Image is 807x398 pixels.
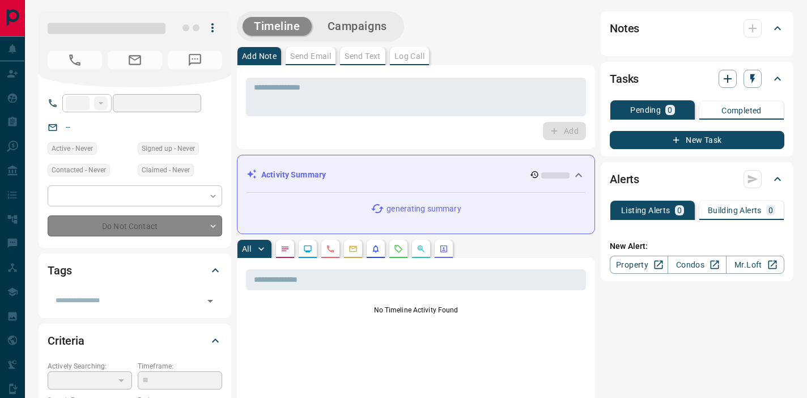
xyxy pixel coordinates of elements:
svg: Calls [326,244,335,253]
p: 0 [677,206,682,214]
div: Do Not Contact [48,215,222,236]
div: Alerts [610,166,784,193]
p: 0 [668,106,672,114]
h2: Alerts [610,170,639,188]
p: All [242,245,251,253]
p: Pending [630,106,661,114]
div: Notes [610,15,784,42]
h2: Notes [610,19,639,37]
p: Building Alerts [708,206,762,214]
p: Timeframe: [138,361,222,371]
button: Campaigns [316,17,398,36]
span: No Number [48,51,102,69]
p: Actively Searching: [48,361,132,371]
a: -- [66,122,70,132]
button: Timeline [243,17,312,36]
p: Completed [721,107,762,115]
svg: Agent Actions [439,244,448,253]
p: No Timeline Activity Found [246,305,586,315]
div: Criteria [48,327,222,354]
svg: Listing Alerts [371,244,380,253]
button: New Task [610,131,784,149]
a: Property [610,256,668,274]
p: Listing Alerts [621,206,670,214]
svg: Notes [281,244,290,253]
svg: Lead Browsing Activity [303,244,312,253]
span: No Number [168,51,222,69]
p: New Alert: [610,240,784,252]
span: Signed up - Never [142,143,195,154]
a: Mr.Loft [726,256,784,274]
h2: Tasks [610,70,639,88]
p: Add Note [242,52,277,60]
a: Condos [668,256,726,274]
svg: Opportunities [417,244,426,253]
span: No Email [108,51,162,69]
div: Tasks [610,65,784,92]
span: Claimed - Never [142,164,190,176]
p: generating summary [386,203,461,215]
svg: Requests [394,244,403,253]
svg: Emails [349,244,358,253]
h2: Tags [48,261,71,280]
p: Activity Summary [261,169,326,181]
div: Activity Summary [247,164,585,185]
p: 0 [768,206,773,214]
span: Contacted - Never [52,164,106,176]
div: Tags [48,257,222,284]
h2: Criteria [48,332,84,350]
span: Active - Never [52,143,93,154]
button: Open [202,293,218,309]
